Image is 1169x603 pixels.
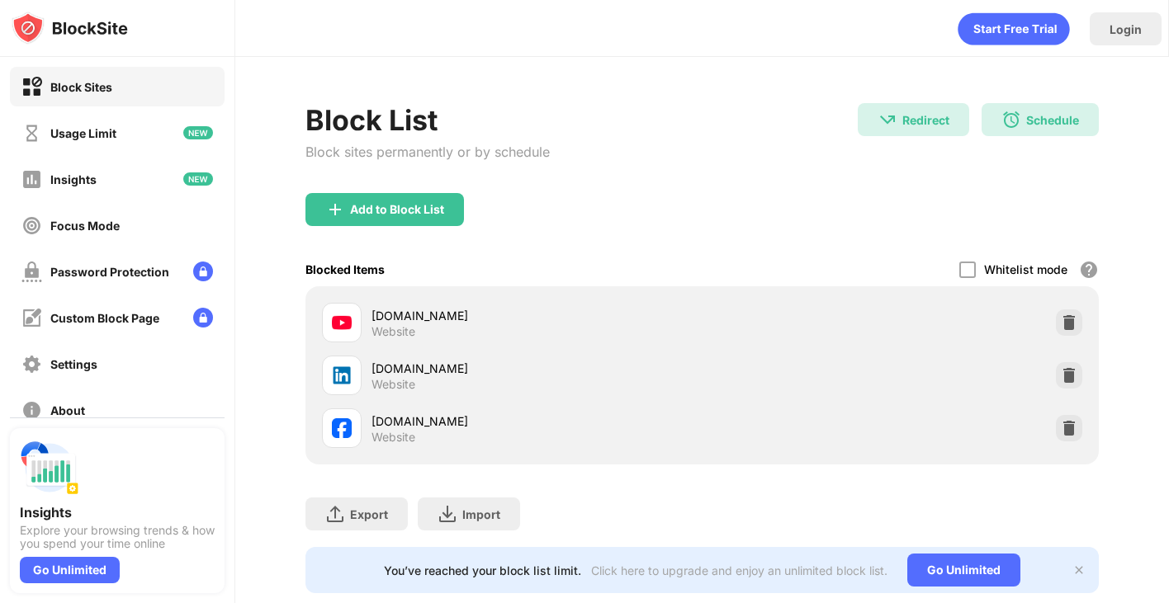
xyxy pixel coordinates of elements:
[332,365,352,385] img: favicons
[50,357,97,371] div: Settings
[372,324,415,339] div: Website
[20,524,215,550] div: Explore your browsing trends & how you spend your time online
[50,265,169,279] div: Password Protection
[350,507,388,521] div: Export
[21,400,42,421] img: about-off.svg
[372,360,703,377] div: [DOMAIN_NAME]
[21,215,42,236] img: focus-off.svg
[50,126,116,140] div: Usage Limit
[1110,22,1142,36] div: Login
[332,418,352,438] img: favicons
[50,80,112,94] div: Block Sites
[462,507,500,521] div: Import
[958,12,1070,45] div: animation
[21,169,42,190] img: insights-off.svg
[350,203,444,216] div: Add to Block List
[183,172,213,186] img: new-icon.svg
[50,311,159,325] div: Custom Block Page
[21,261,42,282] img: password-protection-off.svg
[20,438,79,497] img: push-insights.svg
[591,563,887,577] div: Click here to upgrade and enjoy an unlimited block list.
[21,308,42,328] img: customize-block-page-off.svg
[902,113,949,127] div: Redirect
[20,504,215,521] div: Insights
[50,219,120,233] div: Focus Mode
[984,262,1067,276] div: Whitelist mode
[1072,563,1086,577] img: x-button.svg
[305,144,550,160] div: Block sites permanently or by schedule
[1026,113,1079,127] div: Schedule
[50,403,85,417] div: About
[12,12,128,45] img: logo-blocksite.svg
[332,313,352,332] img: favicons
[193,261,213,281] img: lock-menu.svg
[305,262,385,276] div: Blocked Items
[183,126,213,139] img: new-icon.svg
[20,557,120,583] div: Go Unlimited
[372,377,415,392] div: Website
[21,77,42,97] img: block-on.svg
[50,172,97,186] div: Insights
[21,123,42,144] img: time-usage-off.svg
[384,563,581,577] div: You’ve reached your block list limit.
[372,307,703,324] div: [DOMAIN_NAME]
[372,430,415,445] div: Website
[21,354,42,375] img: settings-off.svg
[372,412,703,430] div: [DOMAIN_NAME]
[193,308,213,327] img: lock-menu.svg
[907,554,1020,587] div: Go Unlimited
[305,103,550,137] div: Block List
